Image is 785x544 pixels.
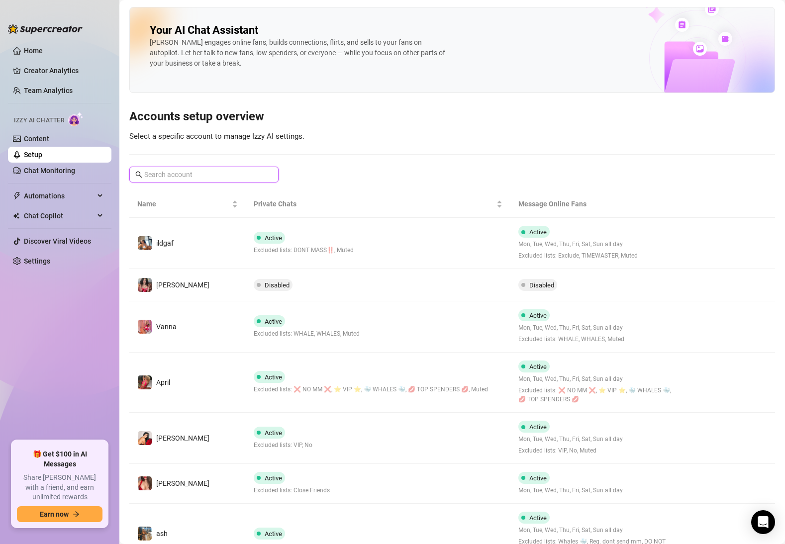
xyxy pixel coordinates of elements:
[518,323,624,333] span: Mon, Tue, Wed, Thu, Fri, Sat, Sun all day
[265,281,290,289] span: Disabled
[144,169,265,180] input: Search account
[17,506,102,522] button: Earn nowarrow-right
[24,237,91,245] a: Discover Viral Videos
[518,374,679,384] span: Mon, Tue, Wed, Thu, Fri, Sat, Sun all day
[254,198,494,209] span: Private Chats
[156,530,168,538] span: ash
[265,318,282,325] span: Active
[529,363,547,370] span: Active
[254,486,330,495] span: Excluded lists: Close Friends
[24,47,43,55] a: Home
[150,23,258,37] h2: Your AI Chat Assistant
[14,116,64,125] span: Izzy AI Chatter
[529,514,547,522] span: Active
[17,473,102,502] span: Share [PERSON_NAME] with a friend, and earn unlimited rewards
[129,109,775,125] h3: Accounts setup overview
[138,375,152,389] img: April
[17,450,102,469] span: 🎁 Get $100 in AI Messages
[24,63,103,79] a: Creator Analytics
[529,474,547,482] span: Active
[156,323,177,331] span: Vanna
[156,434,209,442] span: [PERSON_NAME]
[518,240,638,249] span: Mon, Tue, Wed, Thu, Fri, Sat, Sun all day
[135,171,142,178] span: search
[518,435,623,444] span: Mon, Tue, Wed, Thu, Fri, Sat, Sun all day
[138,236,152,250] img: ildgaf
[138,278,152,292] img: Aaliyah
[138,476,152,490] img: Luna
[24,167,75,175] a: Chat Monitoring
[150,37,448,69] div: [PERSON_NAME] engages online fans, builds connections, flirts, and sells to your fans on autopilo...
[518,526,679,535] span: Mon, Tue, Wed, Thu, Fri, Sat, Sun all day
[156,378,170,386] span: April
[138,320,152,334] img: Vanna
[156,239,174,247] span: ildgaf
[24,257,50,265] a: Settings
[529,228,547,236] span: Active
[529,312,547,319] span: Active
[751,510,775,534] div: Open Intercom Messenger
[254,329,360,339] span: Excluded lists: WHALE, WHALES, Muted
[24,135,49,143] a: Content
[24,188,95,204] span: Automations
[137,198,230,209] span: Name
[518,486,623,495] span: Mon, Tue, Wed, Thu, Fri, Sat, Sun all day
[518,446,623,455] span: Excluded lists: VIP, No, Muted
[129,190,246,218] th: Name
[24,151,42,159] a: Setup
[265,373,282,381] span: Active
[265,530,282,538] span: Active
[13,192,21,200] span: thunderbolt
[265,429,282,437] span: Active
[254,441,312,450] span: Excluded lists: VIP, No
[254,385,488,394] span: Excluded lists: ❌ NO MM ❌, ⭐️ VIP ⭐️, 🐳 WHALES 🐳, 💋 TOP SPENDERS 💋, Muted
[246,190,510,218] th: Private Chats
[129,132,304,141] span: Select a specific account to manage Izzy AI settings.
[254,246,354,255] span: Excluded lists: DONT MASS‼️, Muted
[529,423,547,431] span: Active
[518,251,638,261] span: Excluded lists: Exclude, TIMEWASTER, Muted
[13,212,19,219] img: Chat Copilot
[265,234,282,242] span: Active
[24,208,95,224] span: Chat Copilot
[8,24,83,34] img: logo-BBDzfeDw.svg
[510,190,687,218] th: Message Online Fans
[138,431,152,445] img: Sophia
[518,335,624,344] span: Excluded lists: WHALE, WHALES, Muted
[518,386,679,405] span: Excluded lists: ❌ NO MM ❌, ⭐️ VIP ⭐️, 🐳 WHALES 🐳, 💋 TOP SPENDERS 💋
[40,510,69,518] span: Earn now
[156,479,209,487] span: [PERSON_NAME]
[73,511,80,518] span: arrow-right
[156,281,209,289] span: [PERSON_NAME]
[138,527,152,541] img: ash
[24,87,73,94] a: Team Analytics
[68,112,84,126] img: AI Chatter
[529,281,554,289] span: Disabled
[265,474,282,482] span: Active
